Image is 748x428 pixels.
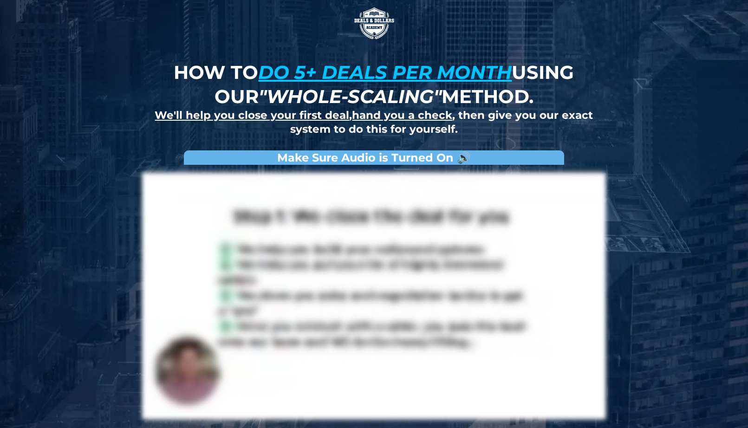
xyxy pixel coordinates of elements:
u: hand you a check [352,109,452,122]
em: "whole-scaling" [259,85,442,108]
strong: , , then give you our exact system to do this for yourself. [155,109,593,136]
u: do 5+ deals per month [258,61,512,84]
strong: Make Sure Audio is Turned On 🔊 [277,151,471,164]
strong: How to using our method. [174,61,574,108]
u: We'll help you close your first deal [155,109,349,122]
